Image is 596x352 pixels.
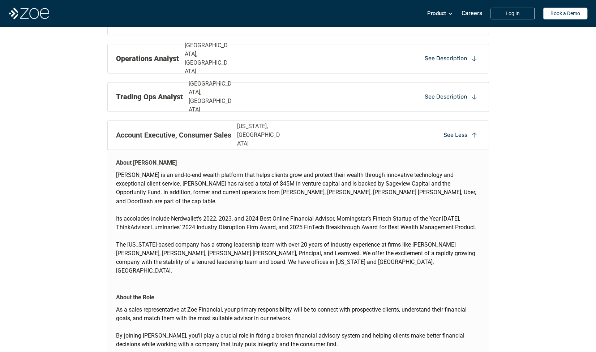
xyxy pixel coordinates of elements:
[116,158,177,167] p: About [PERSON_NAME]
[116,322,480,348] p: By joining [PERSON_NAME], you’ll play a crucial role in fixing a broken financial advisory system...
[462,10,482,17] p: Careers
[506,10,520,17] p: Log In
[427,8,446,19] p: Product
[189,79,235,114] p: [GEOGRAPHIC_DATA], [GEOGRAPHIC_DATA]
[490,8,535,19] a: Log In
[425,55,467,62] p: See Description
[550,10,580,17] p: Book a Demo
[425,93,467,101] p: See Description
[543,8,587,19] a: Book a Demo
[116,171,480,214] p: [PERSON_NAME] is an end-to-end wealth platform that helps clients grow and protect their wealth t...
[237,122,283,148] p: [US_STATE], [GEOGRAPHIC_DATA]
[116,130,231,140] p: Account Executive, Consumer Sales
[443,131,467,139] p: See Less
[116,240,480,275] p: The [US_STATE]-based company has a strong leadership team with over 20 years of industry experien...
[116,293,154,301] p: About the Role
[116,54,179,63] strong: Operations Analyst
[116,92,183,101] strong: Trading Ops Analyst
[116,214,480,240] p: Its accolades include Nerdwallet’s 2022, 2023, and 2024 Best Online Financial Advisor, Morningsta...
[116,305,480,322] p: As a sales representative at Zoe Financial, your primary responsibility will be to connect with p...
[185,41,231,76] p: [GEOGRAPHIC_DATA], [GEOGRAPHIC_DATA]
